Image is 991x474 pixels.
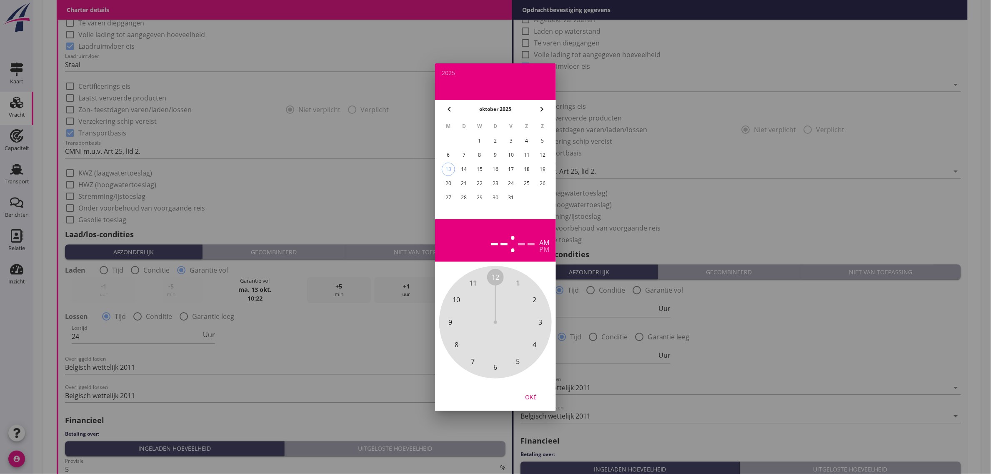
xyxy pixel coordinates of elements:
[453,295,460,305] span: 10
[473,148,486,162] button: 8
[442,177,455,190] button: 20
[473,177,486,190] button: 22
[458,163,471,176] button: 14
[536,148,549,162] button: 12
[457,119,472,133] th: D
[505,163,518,176] button: 17
[471,356,475,366] span: 7
[537,104,547,114] i: chevron_right
[488,119,503,133] th: D
[489,177,502,190] button: 23
[458,191,471,204] button: 28
[536,163,549,176] button: 19
[520,134,533,148] button: 4
[516,356,520,366] span: 5
[533,340,536,350] span: 4
[536,134,549,148] button: 5
[455,340,458,350] span: 8
[472,119,487,133] th: W
[444,104,454,114] i: chevron_left
[442,148,455,162] button: 6
[539,239,549,246] div: am
[473,191,486,204] button: 29
[504,119,519,133] th: V
[505,191,518,204] button: 31
[442,191,455,204] button: 27
[505,148,518,162] button: 10
[473,134,486,148] button: 1
[519,392,543,401] div: Oké
[539,317,543,327] span: 3
[489,191,502,204] button: 30
[533,295,536,305] span: 2
[505,177,518,190] button: 24
[458,177,471,190] button: 21
[490,226,509,255] div: --
[516,278,520,288] span: 1
[492,272,499,282] span: 12
[489,163,502,176] button: 16
[442,70,549,76] div: 2025
[442,163,455,176] button: 13
[520,119,535,133] th: Z
[494,362,498,372] span: 6
[520,177,533,190] button: 25
[505,134,518,148] button: 3
[536,177,549,190] button: 26
[509,226,517,255] span: :
[489,148,502,162] button: 9
[535,119,550,133] th: Z
[489,134,502,148] button: 2
[469,278,477,288] span: 11
[539,246,549,253] div: pm
[477,103,514,115] button: oktober 2025
[442,163,455,176] div: 13
[449,317,453,327] span: 9
[513,389,549,404] button: Oké
[520,148,533,162] button: 11
[473,163,486,176] button: 15
[517,226,536,255] div: --
[520,163,533,176] button: 18
[441,119,456,133] th: M
[458,148,471,162] button: 7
